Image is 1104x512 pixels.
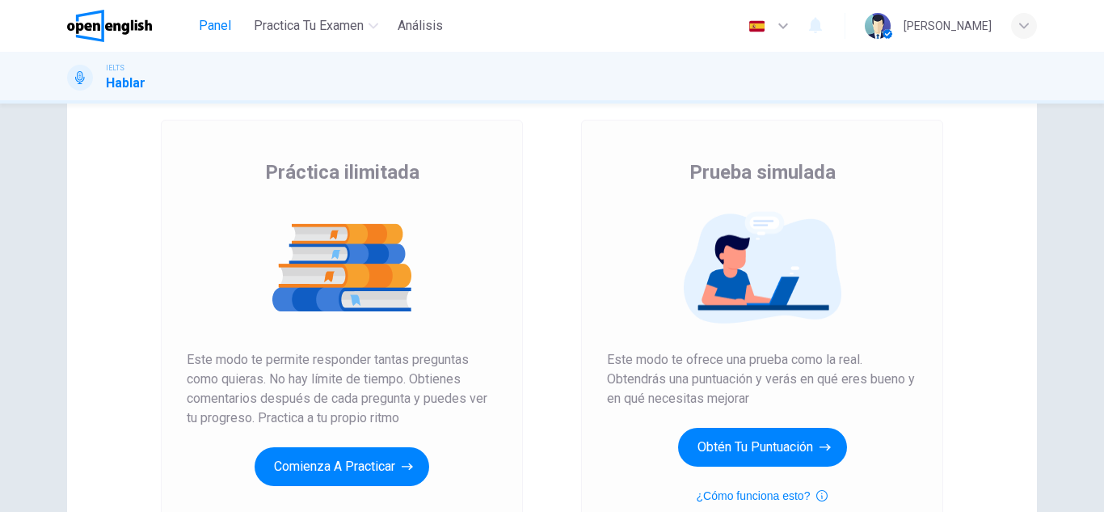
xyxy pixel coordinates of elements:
span: Prueba simulada [689,159,836,185]
span: Este modo te ofrece una prueba como la real. Obtendrás una puntuación y verás en qué eres bueno y... [607,350,917,408]
span: IELTS [106,62,124,74]
img: Profile picture [865,13,891,39]
button: Obtén tu puntuación [678,428,847,467]
button: Panel [189,11,241,40]
span: Práctica ilimitada [265,159,419,185]
span: Practica tu examen [254,16,364,36]
a: OpenEnglish logo [67,10,189,42]
span: Panel [199,16,231,36]
button: Análisis [391,11,449,40]
span: Análisis [398,16,443,36]
button: Practica tu examen [247,11,385,40]
img: OpenEnglish logo [67,10,152,42]
span: Este modo te permite responder tantas preguntas como quieras. No hay límite de tiempo. Obtienes c... [187,350,497,428]
div: [PERSON_NAME] [904,16,992,36]
button: ¿Cómo funciona esto? [697,486,828,506]
h1: Hablar [106,74,145,93]
button: Comienza a practicar [255,447,429,486]
img: es [747,20,767,32]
